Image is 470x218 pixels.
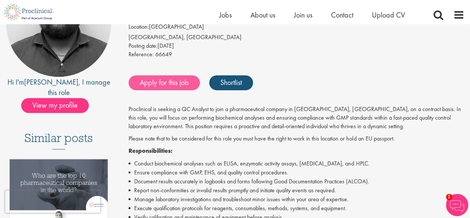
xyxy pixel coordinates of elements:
[129,42,158,50] span: Posting date:
[129,50,154,59] label: Reference:
[21,99,96,109] a: View my profile
[129,195,464,204] li: Manage laboratory investigations and troubleshoot minor issues within your area of expertise.
[209,75,253,90] a: Shortlist
[372,10,405,20] a: Upload CV
[129,168,464,177] li: Ensure compliance with GMP, EHS, and quality control procedures.
[129,147,172,155] strong: Responsibilities:
[446,194,452,200] span: 1
[25,132,93,149] h3: Similar posts
[331,10,353,20] a: Contact
[129,23,149,31] label: Location:
[446,194,468,216] img: Chatbot
[294,10,312,20] a: Join us
[155,50,172,58] span: 66649
[129,135,464,143] p: Please note that to be considered for this role you must have the right to work in this location ...
[129,105,464,131] p: Proclinical is seeking a QC Analyst to join a pharmaceutical company in [GEOGRAPHIC_DATA], [GEOGR...
[129,42,464,50] div: [DATE]
[250,10,275,20] a: About us
[129,75,200,90] a: Apply for this job
[129,177,464,186] li: Document results accurately in logbooks and forms following Good Documentation Practices (ALCOA).
[129,204,464,213] li: Execute qualification protocols for reagents, consumables, methods, systems, and equipment.
[24,77,78,87] a: [PERSON_NAME]
[6,77,112,98] div: Hi I'm , I manage this role
[129,159,464,168] li: Conduct biochemical analyses such as ELISA, enzymatic activity assays, [MEDICAL_DATA], and HPLC.
[5,190,100,213] iframe: reCAPTCHA
[129,23,464,33] li: [GEOGRAPHIC_DATA]
[21,98,89,113] span: View my profile
[129,186,464,195] li: Report non-conformities or invalid results promptly and initiate quality events as required.
[10,159,108,210] img: Top 10 pharmaceutical companies in the world 2025
[219,10,232,20] a: Jobs
[129,33,464,42] div: [GEOGRAPHIC_DATA], [GEOGRAPHIC_DATA]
